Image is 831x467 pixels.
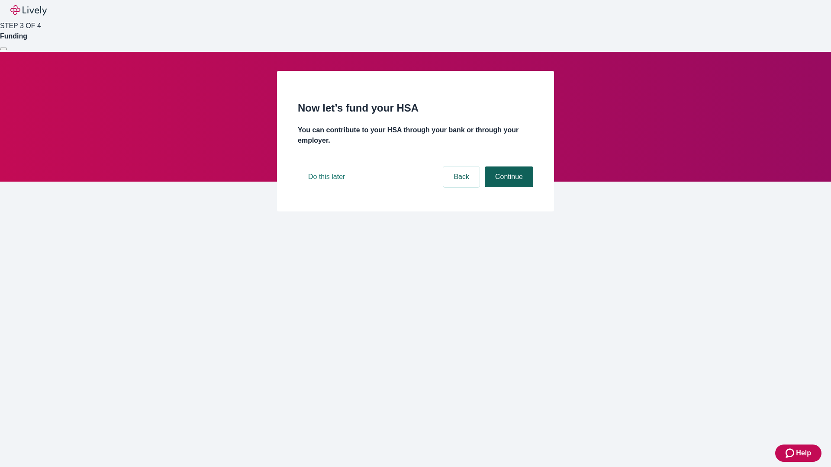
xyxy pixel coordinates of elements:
button: Back [443,166,480,187]
button: Continue [485,166,533,187]
svg: Zendesk support icon [786,448,796,458]
span: Help [796,448,811,458]
button: Zendesk support iconHelp [775,445,821,462]
button: Do this later [298,166,355,187]
h4: You can contribute to your HSA through your bank or through your employer. [298,125,533,146]
h2: Now let’s fund your HSA [298,100,533,116]
img: Lively [10,5,47,16]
